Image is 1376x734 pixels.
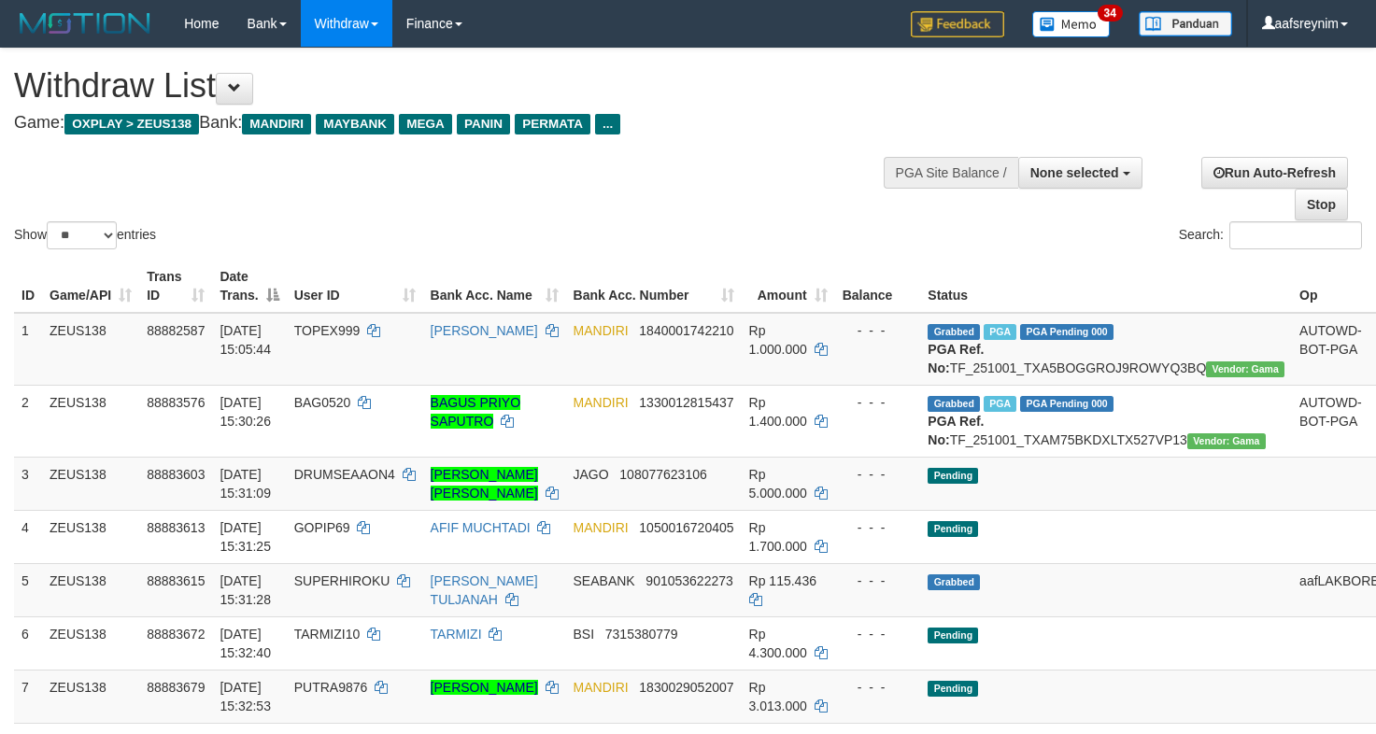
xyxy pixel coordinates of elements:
[14,67,899,105] h1: Withdraw List
[1201,157,1348,189] a: Run Auto-Refresh
[749,467,807,501] span: Rp 5.000.000
[835,260,921,313] th: Balance
[147,627,205,642] span: 88883672
[1179,221,1362,249] label: Search:
[749,627,807,660] span: Rp 4.300.000
[595,114,620,134] span: ...
[220,680,271,713] span: [DATE] 15:32:53
[639,323,733,338] span: Copy 1840001742210 to clipboard
[294,323,361,338] span: TOPEX999
[574,680,629,695] span: MANDIRI
[14,9,156,37] img: MOTION_logo.png
[294,680,368,695] span: PUTRA9876
[14,260,42,313] th: ID
[14,313,42,386] td: 1
[1032,11,1111,37] img: Button%20Memo.svg
[431,467,538,501] a: [PERSON_NAME] [PERSON_NAME]
[42,670,139,723] td: ZEUS138
[920,260,1292,313] th: Status
[566,260,742,313] th: Bank Acc. Number: activate to sort column ascending
[984,396,1016,412] span: Marked by aafsolysreylen
[42,457,139,510] td: ZEUS138
[14,221,156,249] label: Show entries
[749,520,807,554] span: Rp 1.700.000
[42,510,139,563] td: ZEUS138
[749,680,807,713] span: Rp 3.013.000
[42,563,139,616] td: ZEUS138
[574,323,629,338] span: MANDIRI
[316,114,394,134] span: MAYBANK
[639,520,733,535] span: Copy 1050016720405 to clipboard
[147,467,205,482] span: 88883603
[928,521,978,537] span: Pending
[1139,11,1232,36] img: panduan.png
[843,572,914,590] div: - - -
[47,221,117,249] select: Showentries
[911,11,1004,37] img: Feedback.jpg
[42,313,139,386] td: ZEUS138
[294,573,390,588] span: SUPERHIROKU
[294,467,395,482] span: DRUMSEAAON4
[147,323,205,338] span: 88882587
[14,385,42,457] td: 2
[14,510,42,563] td: 4
[212,260,286,313] th: Date Trans.: activate to sort column descending
[1030,165,1119,180] span: None selected
[42,260,139,313] th: Game/API: activate to sort column ascending
[928,468,978,484] span: Pending
[147,395,205,410] span: 88883576
[14,563,42,616] td: 5
[220,520,271,554] span: [DATE] 15:31:25
[42,616,139,670] td: ZEUS138
[220,323,271,357] span: [DATE] 15:05:44
[843,625,914,643] div: - - -
[645,573,732,588] span: Copy 901053622273 to clipboard
[928,396,980,412] span: Grabbed
[64,114,199,134] span: OXPLAY > ZEUS138
[294,627,361,642] span: TARMIZI10
[605,627,678,642] span: Copy 7315380779 to clipboard
[457,114,510,134] span: PANIN
[928,414,984,447] b: PGA Ref. No:
[139,260,212,313] th: Trans ID: activate to sort column ascending
[1187,433,1266,449] span: Vendor URL: https://trx31.1velocity.biz
[399,114,452,134] span: MEGA
[287,260,423,313] th: User ID: activate to sort column ascending
[1098,5,1123,21] span: 34
[639,680,733,695] span: Copy 1830029052007 to clipboard
[147,573,205,588] span: 88883615
[1295,189,1348,220] a: Stop
[431,627,482,642] a: TARMIZI
[147,520,205,535] span: 88883613
[14,114,899,133] h4: Game: Bank:
[749,573,816,588] span: Rp 115.436
[574,573,635,588] span: SEABANK
[220,573,271,607] span: [DATE] 15:31:28
[220,467,271,501] span: [DATE] 15:31:09
[920,385,1292,457] td: TF_251001_TXAM75BKDXLTX527VP13
[294,520,350,535] span: GOPIP69
[42,385,139,457] td: ZEUS138
[574,627,595,642] span: BSI
[431,520,531,535] a: AFIF MUCHTADI
[423,260,566,313] th: Bank Acc. Name: activate to sort column ascending
[928,324,980,340] span: Grabbed
[928,574,980,590] span: Grabbed
[749,323,807,357] span: Rp 1.000.000
[843,518,914,537] div: - - -
[574,520,629,535] span: MANDIRI
[220,395,271,429] span: [DATE] 15:30:26
[984,324,1016,340] span: Marked by aafnoeunsreypich
[431,323,538,338] a: [PERSON_NAME]
[749,395,807,429] span: Rp 1.400.000
[619,467,706,482] span: Copy 108077623106 to clipboard
[639,395,733,410] span: Copy 1330012815437 to clipboard
[242,114,311,134] span: MANDIRI
[147,680,205,695] span: 88883679
[14,457,42,510] td: 3
[928,628,978,643] span: Pending
[843,678,914,697] div: - - -
[574,395,629,410] span: MANDIRI
[431,680,538,695] a: [PERSON_NAME]
[742,260,835,313] th: Amount: activate to sort column ascending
